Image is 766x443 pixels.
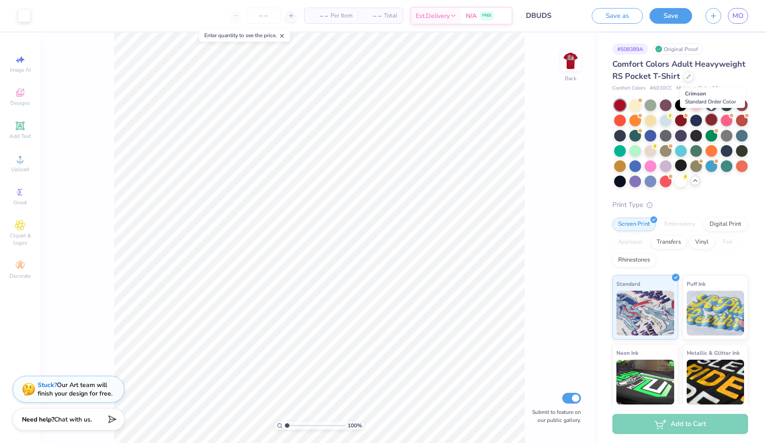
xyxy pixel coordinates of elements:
div: Crimson [680,87,745,108]
span: – – [363,11,381,21]
img: Back [562,52,580,70]
span: Comfort Colors [612,85,646,92]
span: Designs [10,99,30,107]
span: Comfort Colors Adult Heavyweight RS Pocket T-Shirt [612,59,745,82]
span: Chat with us. [54,415,92,424]
div: Vinyl [689,236,714,249]
span: Standard Order Color [685,98,736,105]
strong: Need help? [22,415,54,424]
span: Per Item [331,11,353,21]
div: # 508389A [612,43,648,55]
span: Decorate [9,272,31,280]
span: # 6030CC [650,85,672,92]
div: Transfers [651,236,687,249]
div: Back [565,74,577,82]
div: Original Proof [653,43,703,55]
span: Clipart & logos [4,232,36,246]
div: Foil [717,236,738,249]
img: Neon Ink [616,360,674,404]
div: Applique [612,236,648,249]
a: MO [728,8,748,24]
button: Save [650,8,692,24]
div: Embroidery [658,218,701,231]
span: Minimum Order: 12 + [676,85,721,92]
span: Upload [11,166,29,173]
span: Est. Delivery [416,11,450,21]
span: Metallic & Glitter Ink [687,348,740,357]
span: Greek [13,199,27,206]
div: Our Art team will finish your design for free. [38,381,112,398]
span: Neon Ink [616,348,638,357]
span: Total [384,11,397,21]
label: Submit to feature on our public gallery. [527,408,581,424]
span: – – [310,11,328,21]
span: MO [732,11,744,21]
div: Digital Print [704,218,747,231]
div: Rhinestones [612,254,656,267]
img: Standard [616,291,674,335]
span: Image AI [10,66,31,73]
div: Print Type [612,200,748,210]
div: Screen Print [612,218,656,231]
img: Puff Ink [687,291,744,335]
span: N/A [466,11,477,21]
span: Standard [616,279,640,288]
span: Add Text [9,133,31,140]
img: Metallic & Glitter Ink [687,360,744,404]
span: FREE [482,13,491,19]
input: Untitled Design [519,7,585,25]
span: Puff Ink [687,279,706,288]
strong: Stuck? [38,381,57,389]
input: – – [246,8,281,24]
span: 100 % [348,421,362,430]
button: Save as [592,8,643,24]
div: Enter quantity to see the price. [199,29,290,42]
